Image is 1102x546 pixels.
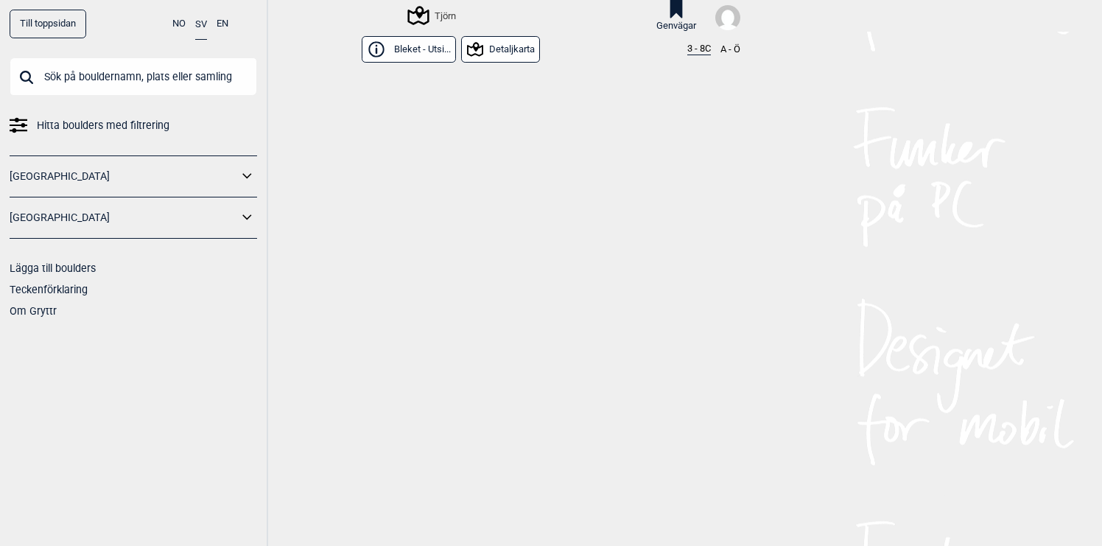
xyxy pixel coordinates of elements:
a: Lägga till boulders [10,262,96,274]
button: Bleket - Utsi... [362,36,456,62]
button: A - Ö [720,43,740,55]
img: User fallback1 [715,5,740,30]
button: Detaljkarta [461,36,541,62]
a: Teckenförklaring [10,284,88,295]
input: Sök på bouldernamn, plats eller samling [10,57,257,96]
a: Om Gryttr [10,305,57,317]
span: Hitta boulders med filtrering [37,115,169,136]
a: Till toppsidan [10,10,86,38]
a: [GEOGRAPHIC_DATA] [10,166,238,187]
button: NO [172,10,186,38]
button: EN [217,10,228,38]
button: SV [195,10,207,40]
button: 3 - 8C [687,43,711,55]
a: Hitta boulders med filtrering [10,115,257,136]
div: Tjörn [410,7,456,24]
a: [GEOGRAPHIC_DATA] [10,207,238,228]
